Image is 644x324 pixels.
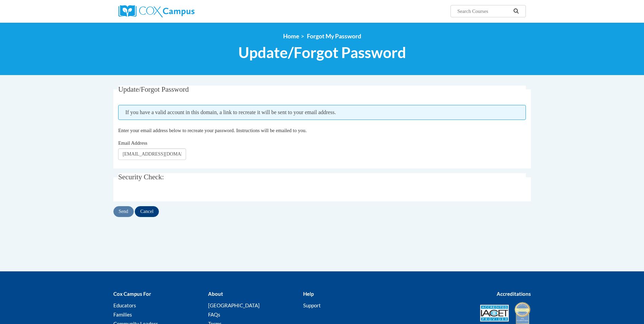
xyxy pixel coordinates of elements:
[118,140,147,146] span: Email Address
[135,206,159,217] input: Cancel
[118,173,164,181] span: Security Check:
[303,291,314,297] b: Help
[457,7,511,15] input: Search Courses
[208,291,223,297] b: About
[511,7,521,15] button: Search
[208,311,220,318] a: FAQs
[118,5,247,17] a: Cox Campus
[307,33,361,40] span: Forgot My Password
[480,305,509,322] img: Accredited IACET® Provider
[283,33,299,40] a: Home
[497,291,531,297] b: Accreditations
[113,302,136,308] a: Educators
[238,43,406,61] span: Update/Forgot Password
[118,148,186,160] input: Email
[113,311,132,318] a: Families
[118,85,189,93] span: Update/Forgot Password
[113,291,151,297] b: Cox Campus For
[118,5,195,17] img: Cox Campus
[118,105,526,120] span: If you have a valid account in this domain, a link to recreate it will be sent to your email addr...
[208,302,260,308] a: [GEOGRAPHIC_DATA]
[303,302,321,308] a: Support
[118,128,307,133] span: Enter your email address below to recreate your password. Instructions will be emailed to you.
